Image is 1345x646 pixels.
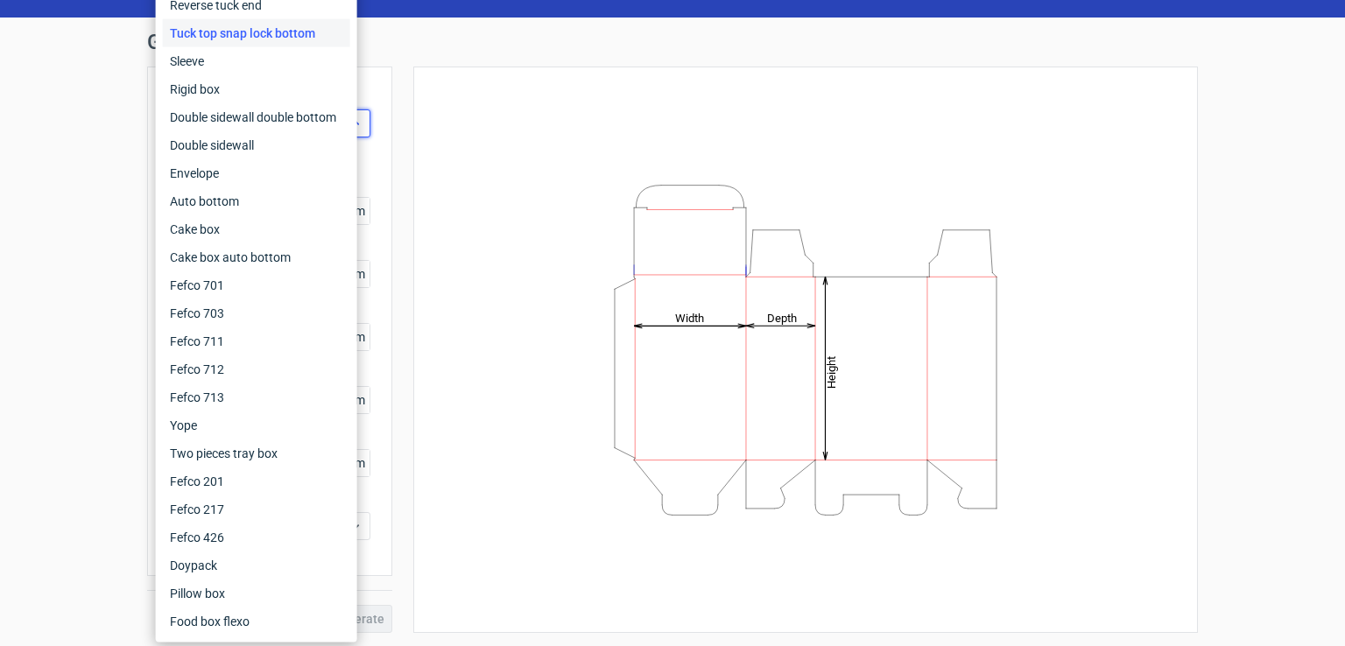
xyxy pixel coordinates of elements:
[163,75,350,103] div: Rigid box
[163,495,350,523] div: Fefco 217
[163,159,350,187] div: Envelope
[163,19,350,47] div: Tuck top snap lock bottom
[163,243,350,271] div: Cake box auto bottom
[147,32,1198,53] h1: Generate new dieline
[163,103,350,131] div: Double sidewall double bottom
[163,607,350,635] div: Food box flexo
[163,215,350,243] div: Cake box
[163,439,350,467] div: Two pieces tray box
[163,467,350,495] div: Fefco 201
[163,579,350,607] div: Pillow box
[163,327,350,355] div: Fefco 711
[767,311,797,324] tspan: Depth
[163,411,350,439] div: Yope
[163,383,350,411] div: Fefco 713
[163,187,350,215] div: Auto bottom
[825,355,838,388] tspan: Height
[163,47,350,75] div: Sleeve
[163,355,350,383] div: Fefco 712
[163,523,350,551] div: Fefco 426
[675,311,704,324] tspan: Width
[163,131,350,159] div: Double sidewall
[163,551,350,579] div: Doypack
[163,271,350,299] div: Fefco 701
[163,299,350,327] div: Fefco 703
